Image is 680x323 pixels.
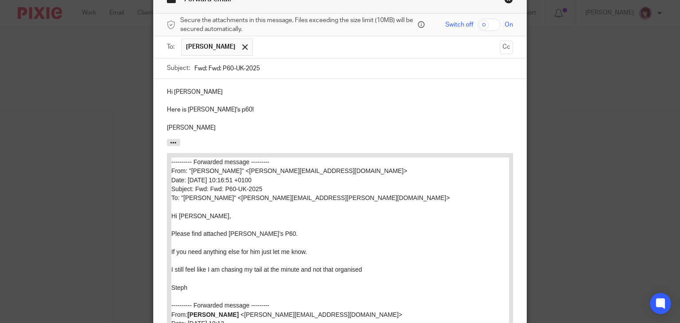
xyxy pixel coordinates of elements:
a: [PERSON_NAME][EMAIL_ADDRESS][DOMAIN_NAME] [66,180,220,187]
strong: [PERSON_NAME] [16,154,67,161]
a: [PERSON_NAME][EMAIL_ADDRESS][DOMAIN_NAME] [73,154,227,161]
span: On [505,20,513,29]
p: Here is [PERSON_NAME]'s p60! [167,105,514,114]
span: Secure the attachments in this message. Files exceeding the size limit (10MB) will be secured aut... [180,16,416,34]
p: [PERSON_NAME] [167,123,514,132]
label: To: [167,42,177,51]
span: < > [69,154,231,161]
label: Subject: [167,64,190,73]
p: Hi [PERSON_NAME] [167,88,514,96]
span: [PERSON_NAME] [186,42,236,51]
span: Switch off [445,20,473,29]
button: Cc [500,41,513,54]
